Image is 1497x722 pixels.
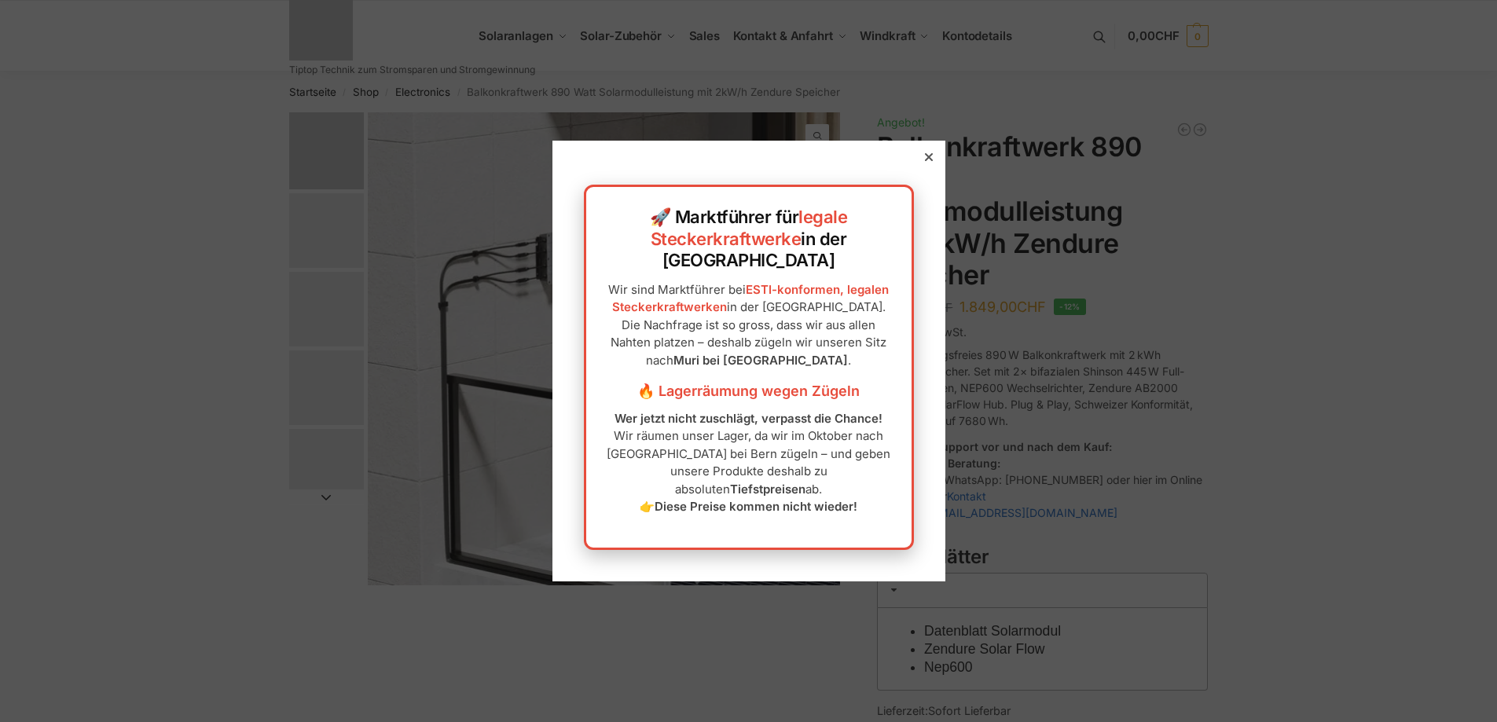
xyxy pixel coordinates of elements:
a: legale Steckerkraftwerke [651,207,848,249]
strong: Diese Preise kommen nicht wieder! [655,499,857,514]
p: Wir sind Marktführer bei in der [GEOGRAPHIC_DATA]. Die Nachfrage ist so gross, dass wir aus allen... [602,281,896,370]
h3: 🔥 Lagerräumung wegen Zügeln [602,381,896,401]
strong: Muri bei [GEOGRAPHIC_DATA] [673,353,848,368]
p: Wir räumen unser Lager, da wir im Oktober nach [GEOGRAPHIC_DATA] bei Bern zügeln – und geben unse... [602,410,896,516]
strong: Tiefstpreisen [730,482,805,497]
a: ESTI-konformen, legalen Steckerkraftwerken [612,282,890,315]
strong: Wer jetzt nicht zuschlägt, verpasst die Chance! [615,411,882,426]
h2: 🚀 Marktführer für in der [GEOGRAPHIC_DATA] [602,207,896,272]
